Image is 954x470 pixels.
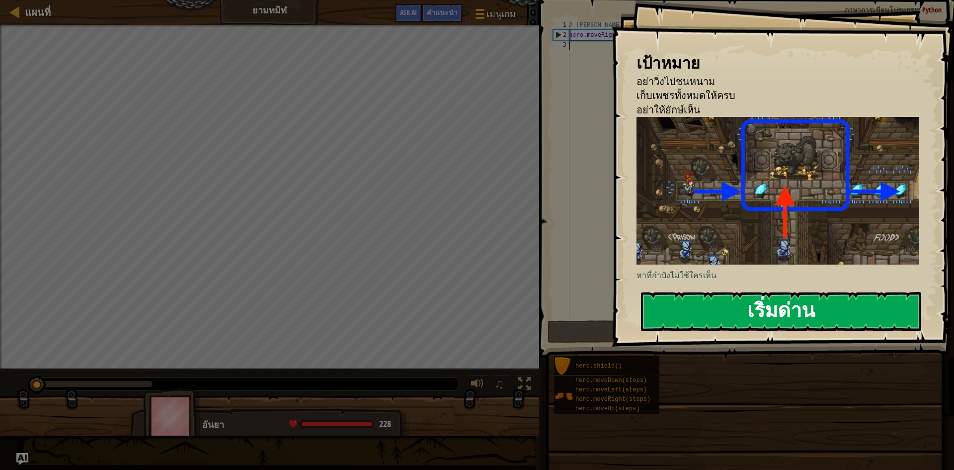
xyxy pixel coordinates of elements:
span: อย่าให้ยักษ์เห็น [636,103,701,116]
div: health: 228 / 228 [289,420,391,429]
span: แผนที่ [25,5,51,19]
span: เมนูเกม [486,7,516,20]
img: Shadow guard [636,117,927,265]
li: อย่าวิ่งไปชนหนาม [624,75,917,89]
img: portrait.png [554,357,573,376]
span: Ask AI [400,7,417,17]
p: หาที่กำบังไม่ใช้ใครเห็น [636,270,927,281]
div: 1 [553,20,569,30]
span: hero.moveRight(steps) [575,396,650,403]
span: hero.moveLeft(steps) [575,386,647,393]
div: เป้าหมาย [636,52,919,75]
div: 2 [554,30,569,40]
li: เก็บเพชรทั้งหมดให้ครบ [624,89,917,103]
button: Ask AI [16,453,28,465]
span: อย่าวิ่งไปชนหนาม [636,75,715,88]
a: แผนที่ [20,5,51,19]
span: เก็บเพชรทั้งหมดให้ครบ [636,89,735,102]
span: hero.moveDown(steps) [575,377,647,384]
div: อันยา [202,418,398,431]
span: hero.moveUp(steps) [575,405,640,412]
button: วิ่ง [548,320,939,343]
span: ♫ [494,376,504,391]
img: portrait.png [554,386,573,405]
span: hero.shield() [575,363,622,370]
span: คำแนะนำ [427,7,458,17]
button: ปรับระดับเสียง [468,375,487,395]
img: thang_avatar_frame.png [143,388,201,444]
span: 228 [379,418,391,430]
button: Ask AI [395,4,422,22]
button: ♫ [492,375,509,395]
button: เมนูเกม [468,4,522,27]
button: สลับเป็นเต็มจอ [514,375,534,395]
li: อย่าให้ยักษ์เห็น [624,103,917,117]
div: 3 [553,40,569,50]
button: เริ่มด่าน [641,292,921,331]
